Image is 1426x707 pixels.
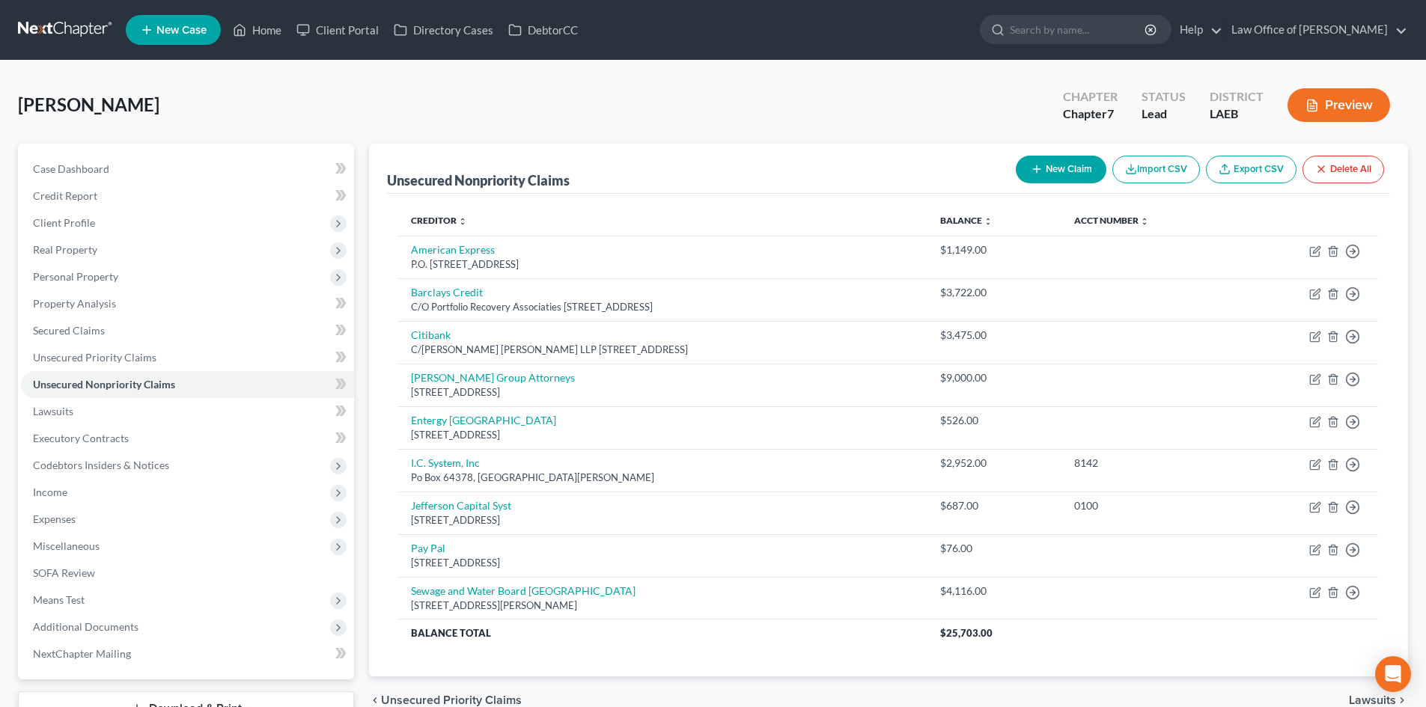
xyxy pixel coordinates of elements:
[33,162,109,175] span: Case Dashboard
[1142,105,1186,123] div: Lead
[21,425,354,452] a: Executory Contracts
[1349,694,1408,706] button: Lawsuits chevron_right
[411,456,480,469] a: I.C. System, Inc
[21,640,354,667] a: NextChapter Mailing
[33,647,131,660] span: NextChapter Mailing
[940,413,1050,428] div: $526.00
[411,499,511,512] a: Jefferson Capital Syst
[1074,456,1224,471] div: 8142
[156,25,207,36] span: New Case
[1074,498,1224,513] div: 0100
[1107,106,1114,120] span: 7
[289,16,386,43] a: Client Portal
[21,290,354,317] a: Property Analysis
[1140,217,1149,226] i: unfold_more
[33,620,138,633] span: Additional Documents
[411,542,445,554] a: Pay Pal
[21,560,354,587] a: SOFA Review
[369,694,522,706] button: chevron_left Unsecured Priority Claims
[411,371,575,384] a: [PERSON_NAME] Group Attorneys
[33,270,118,283] span: Personal Property
[21,371,354,398] a: Unsecured Nonpriority Claims
[940,584,1050,599] div: $4,116.00
[411,343,916,357] div: C/[PERSON_NAME] [PERSON_NAME] LLP [STREET_ADDRESS]
[411,513,916,527] div: [STREET_ADDRESS]
[225,16,289,43] a: Home
[399,619,928,646] th: Balance Total
[21,183,354,209] a: Credit Report
[381,694,522,706] span: Unsecured Priority Claims
[386,16,501,43] a: Directory Cases
[1375,656,1411,692] div: Open Intercom Messenger
[940,627,993,639] span: $25,703.00
[1396,694,1408,706] i: chevron_right
[33,324,105,337] span: Secured Claims
[1224,16,1407,43] a: Law Office of [PERSON_NAME]
[33,432,129,444] span: Executory Contracts
[33,378,175,391] span: Unsecured Nonpriority Claims
[411,428,916,442] div: [STREET_ADDRESS]
[940,285,1050,300] div: $3,722.00
[1172,16,1222,43] a: Help
[1063,88,1118,105] div: Chapter
[411,584,636,597] a: Sewage and Water Board [GEOGRAPHIC_DATA]
[1142,88,1186,105] div: Status
[21,156,354,183] a: Case Dashboard
[984,217,993,226] i: unfold_more
[1288,88,1390,122] button: Preview
[458,217,467,226] i: unfold_more
[369,694,381,706] i: chevron_left
[411,286,483,299] a: Barclays Credit
[501,16,585,43] a: DebtorCC
[33,459,169,471] span: Codebtors Insiders & Notices
[33,297,116,310] span: Property Analysis
[33,566,95,579] span: SOFA Review
[21,398,354,425] a: Lawsuits
[33,405,73,417] span: Lawsuits
[411,243,495,256] a: American Express
[411,215,467,226] a: Creditor unfold_more
[1206,156,1296,183] a: Export CSV
[940,370,1050,385] div: $9,000.00
[33,539,100,552] span: Miscellaneous
[1302,156,1384,183] button: Delete All
[18,94,159,115] span: [PERSON_NAME]
[33,351,156,364] span: Unsecured Priority Claims
[33,512,76,525] span: Expenses
[387,171,570,189] div: Unsecured Nonpriority Claims
[940,215,993,226] a: Balance unfold_more
[940,498,1050,513] div: $687.00
[411,300,916,314] div: C/O Portfolio Recovery Associaties [STREET_ADDRESS]
[33,189,97,202] span: Credit Report
[1010,16,1147,43] input: Search by name...
[33,216,95,229] span: Client Profile
[940,242,1050,257] div: $1,149.00
[411,385,916,400] div: [STREET_ADDRESS]
[1210,105,1264,123] div: LAEB
[1016,156,1106,183] button: New Claim
[33,243,97,256] span: Real Property
[940,328,1050,343] div: $3,475.00
[411,599,916,613] div: [STREET_ADDRESS][PERSON_NAME]
[1074,215,1149,226] a: Acct Number unfold_more
[411,556,916,570] div: [STREET_ADDRESS]
[33,486,67,498] span: Income
[940,456,1050,471] div: $2,952.00
[411,328,451,341] a: Citibank
[1349,694,1396,706] span: Lawsuits
[1063,105,1118,123] div: Chapter
[21,344,354,371] a: Unsecured Priority Claims
[33,593,85,606] span: Means Test
[21,317,354,344] a: Secured Claims
[411,471,916,485] div: Po Box 64378, [GEOGRAPHIC_DATA][PERSON_NAME]
[1112,156,1200,183] button: Import CSV
[1210,88,1264,105] div: District
[940,541,1050,556] div: $76.00
[411,257,916,272] div: P.O. [STREET_ADDRESS]
[411,414,556,426] a: Entergy [GEOGRAPHIC_DATA]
